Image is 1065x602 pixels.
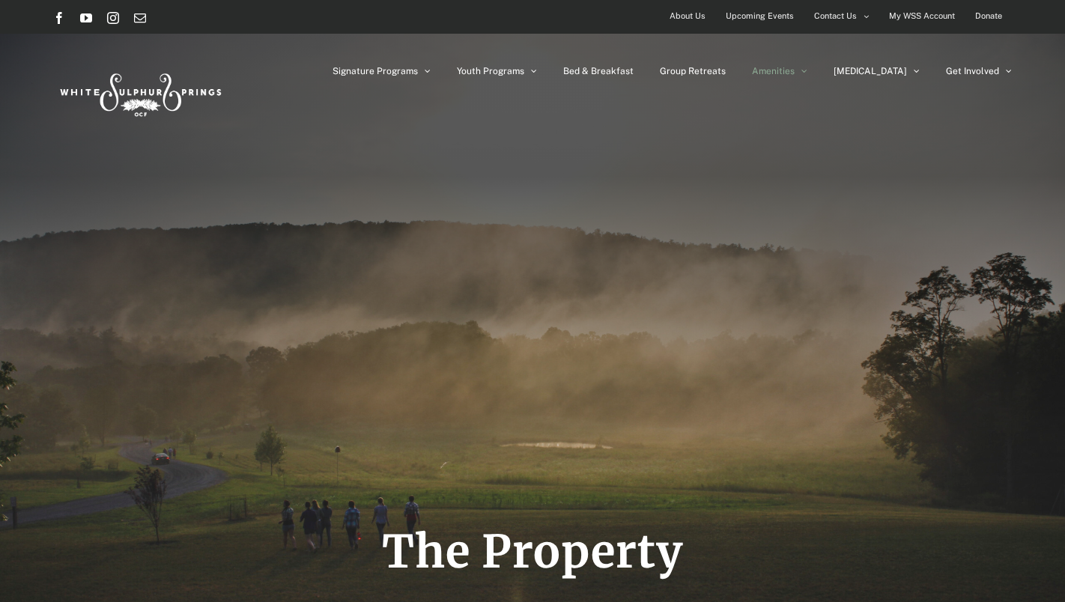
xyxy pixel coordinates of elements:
span: Bed & Breakfast [563,67,634,76]
span: About Us [670,5,706,27]
a: Instagram [107,12,119,24]
a: Get Involved [946,34,1012,109]
a: Email [134,12,146,24]
span: The Property [382,523,684,580]
span: Donate [975,5,1002,27]
span: [MEDICAL_DATA] [834,67,907,76]
a: [MEDICAL_DATA] [834,34,920,109]
span: Contact Us [814,5,857,27]
span: Signature Programs [333,67,418,76]
a: Amenities [752,34,807,109]
span: Youth Programs [457,67,524,76]
a: Facebook [53,12,65,24]
a: YouTube [80,12,92,24]
a: Youth Programs [457,34,537,109]
span: Group Retreats [660,67,726,76]
a: Group Retreats [660,34,726,109]
a: Bed & Breakfast [563,34,634,109]
span: Upcoming Events [726,5,794,27]
nav: Main Menu [333,34,1012,109]
img: White Sulphur Springs Logo [53,57,225,127]
span: Get Involved [946,67,999,76]
span: My WSS Account [889,5,955,27]
span: Amenities [752,67,795,76]
a: Signature Programs [333,34,431,109]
